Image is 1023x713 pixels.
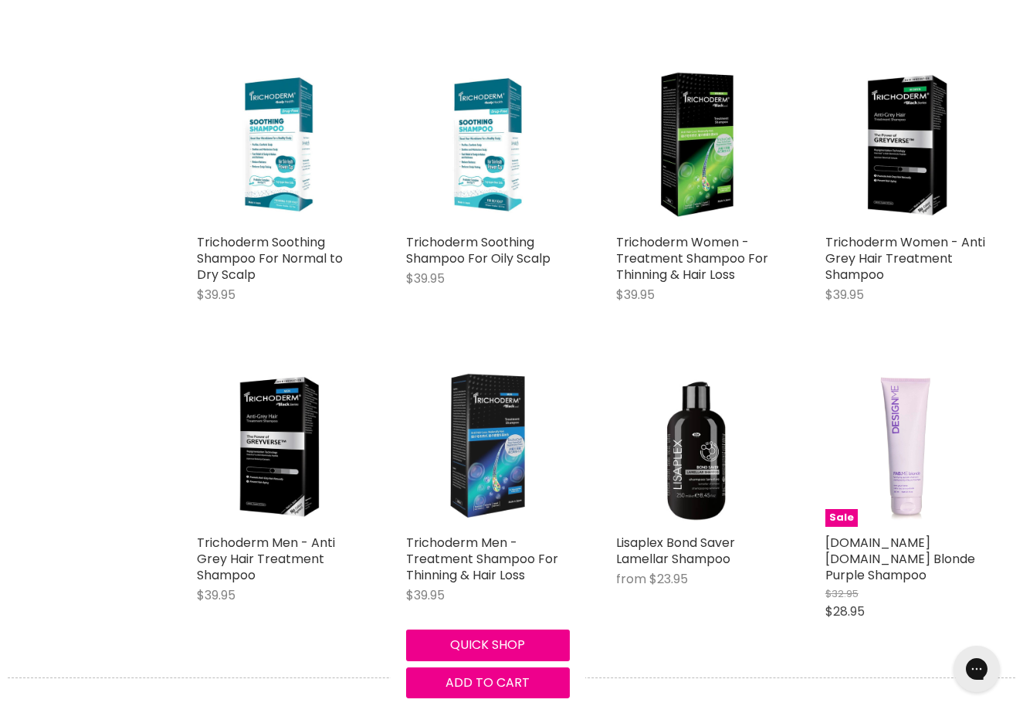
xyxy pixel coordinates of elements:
span: $23.95 [649,570,688,588]
img: Trichoderm Women - Anti Grey Hair Treatment Shampoo [825,63,988,226]
span: from [616,570,646,588]
span: $39.95 [406,586,445,604]
a: Trichoderm Soothing Shampoo For Normal to Dry Scalp [197,233,343,284]
span: Sale [825,509,858,527]
a: Design.ME Fab.Me Blonde Purple ShampooSale [825,364,988,527]
img: Design.ME Fab.Me Blonde Purple Shampoo [852,364,961,527]
span: $39.95 [616,286,655,304]
span: $39.95 [406,270,445,287]
img: Trichoderm Women - Treatment Shampoo For Thinning & Hair Loss [616,63,779,226]
a: Trichoderm Women - Anti Grey Hair Treatment Shampoo [825,233,985,284]
img: Trichoderm Soothing Shampoo For Normal to Dry Scalp [197,63,360,226]
a: Trichoderm Men - Treatment Shampoo For Thinning & Hair Loss [406,534,558,584]
iframe: Gorgias live chat messenger [946,640,1008,698]
a: Trichoderm Men - Anti Grey Hair Treatment Shampoo [197,534,335,584]
a: [DOMAIN_NAME] [DOMAIN_NAME] Blonde Purple Shampoo [825,534,975,584]
span: $32.95 [825,586,859,601]
span: $39.95 [197,286,235,304]
span: $39.95 [197,586,235,604]
a: Trichoderm Women - Treatment Shampoo For Thinning & Hair Loss [616,233,768,284]
button: Add to cart [406,667,569,698]
span: $39.95 [825,286,864,304]
img: Lisaplex Bond Saver Lamellar Shampoo [616,364,779,527]
img: Trichoderm Soothing Shampoo For Oily Scalp [406,63,569,226]
img: Trichoderm Men - Treatment Shampoo For Thinning & Hair Loss [406,364,569,527]
a: Trichoderm Soothing Shampoo For Oily Scalp [406,233,550,267]
button: Quick shop [406,630,569,660]
a: Lisaplex Bond Saver Lamellar Shampoo [616,534,735,568]
span: $28.95 [825,603,865,620]
img: Trichoderm Men - Anti Grey Hair Treatment Shampoo [197,364,360,527]
span: Add to cart [445,674,530,691]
